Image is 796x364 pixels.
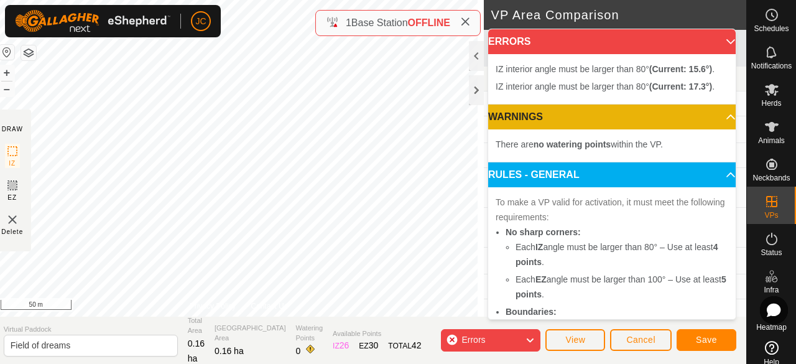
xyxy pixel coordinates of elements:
a: Privacy Policy [190,301,236,312]
b: 5 points [516,274,726,299]
span: IZ interior angle must be larger than 80° . [496,64,715,74]
span: JC [195,15,206,28]
li: Each angle must be larger than 100° – Use at least . [516,272,728,302]
span: 0 [296,346,301,356]
span: ERRORS [488,37,530,47]
span: Delete [1,227,23,236]
span: EZ [7,193,17,202]
span: OFFLINE [408,17,450,28]
div: TOTAL [388,339,421,352]
b: (Current: 15.6°) [649,64,712,74]
span: 0.16 ha [215,346,244,356]
span: Schedules [754,25,789,32]
span: Available Points [333,329,421,339]
span: Status [761,249,782,256]
span: Herds [761,100,781,107]
span: Virtual Paddock [4,324,178,335]
div: IZ [333,339,349,352]
span: Errors [461,335,485,345]
p-accordion-header: WARNINGS [488,105,736,129]
b: IZ [535,242,543,252]
span: IZ interior angle must be larger than 80° . [496,82,715,91]
span: Neckbands [752,174,790,182]
button: Save [677,329,736,351]
span: Total Area [188,315,205,336]
b: 4 points [516,242,718,267]
span: Infra [764,286,779,294]
a: Contact Us [251,301,287,312]
img: VP [5,212,20,227]
span: Heatmap [756,324,787,331]
img: Gallagher Logo [15,10,170,32]
span: View [565,335,585,345]
div: DRAW [2,124,23,134]
span: IZ [9,159,16,168]
b: (Current: 17.3°) [649,82,712,91]
span: Cancel [626,335,655,345]
p-accordion-content: WARNINGS [488,129,736,162]
b: EZ [535,274,547,284]
h2: VP Area Comparison [491,7,746,22]
span: 1 [346,17,351,28]
p-accordion-header: RULES - GENERAL [488,162,736,187]
span: 0.16 ha [188,338,205,363]
button: Cancel [610,329,672,351]
p-accordion-content: ERRORS [488,54,736,104]
button: Map Layers [21,45,36,60]
span: Notifications [751,62,792,70]
span: Watering Points [296,323,323,343]
b: Boundaries: [506,307,557,317]
span: 30 [369,340,379,350]
span: 26 [340,340,349,350]
p-accordion-header: ERRORS [488,29,736,54]
li: Each angle must be larger than 80° – Use at least . [516,240,728,269]
span: [GEOGRAPHIC_DATA] Area [215,323,286,343]
button: View [545,329,605,351]
span: To make a VP valid for activation, it must meet the following requirements: [496,197,725,222]
b: No sharp corners: [506,227,581,237]
span: WARNINGS [488,112,543,122]
span: There are within the VP. [496,139,663,149]
span: Base Station [351,17,408,28]
b: no watering points [534,139,611,149]
span: Animals [758,137,785,144]
span: RULES - GENERAL [488,170,580,180]
div: EZ [359,339,378,352]
span: 42 [412,340,422,350]
span: Save [696,335,717,345]
span: VPs [764,212,778,219]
